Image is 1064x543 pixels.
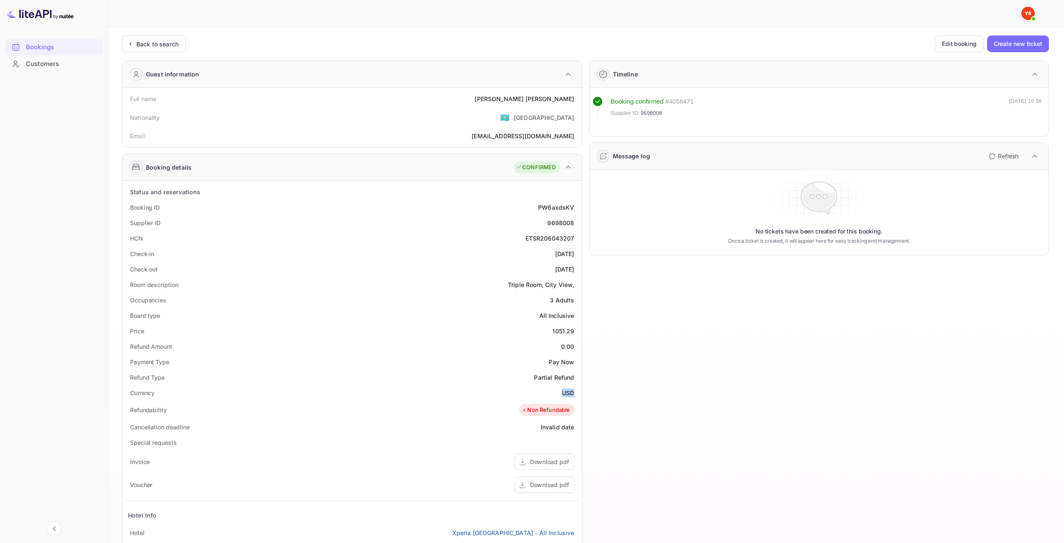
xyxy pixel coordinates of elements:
div: Check-in [130,249,154,258]
div: Refundability [130,406,167,414]
p: No tickets have been created for this booking. [755,227,883,236]
ya-tr-span: Customers [26,59,59,69]
div: Occupancies [130,296,166,304]
div: Pay Now [549,358,574,366]
div: ETSR206043207 [526,234,574,243]
span: United States [500,110,510,125]
div: [PERSON_NAME] [PERSON_NAME] [475,94,574,103]
div: Supplier ID [130,218,161,227]
div: Refund Type [130,373,165,382]
div: Special requests [130,438,176,447]
div: 3 Adults [550,296,574,304]
div: Bookings [5,39,103,56]
div: Full name [130,94,156,103]
button: Create new ticket [987,36,1049,52]
ya-tr-span: Back to search [136,41,179,48]
div: Refund Amount [130,342,172,351]
img: Yandex Support [1021,7,1035,20]
div: Timeline [613,70,638,79]
div: Check out [130,265,158,274]
ya-tr-span: Edit booking [942,39,977,49]
div: Price [130,327,144,335]
img: LiteAPI logo [7,7,74,20]
button: Edit booking [935,36,984,52]
div: Booking details [146,163,191,172]
div: Guest information [146,70,199,79]
div: Hotel Info [128,511,157,520]
button: Collapse navigation [47,521,62,536]
div: 9698008 [547,218,574,227]
div: Triple Room, City View, [508,280,574,289]
a: Bookings [5,39,103,55]
div: [GEOGRAPHIC_DATA] [514,113,574,122]
span: Supplier ID: [611,109,640,117]
p: Once a ticket is created, it will appear here for easy tracking and management. [694,237,943,245]
div: Booking confirmed [611,97,664,107]
div: # 4058471 [665,97,694,107]
div: Message log [613,152,651,160]
div: PW6axdsKV [538,203,574,212]
div: Hotel [130,528,145,537]
div: Nationality [130,113,160,122]
div: All Inclusive [539,311,574,320]
div: Cancellation deadline [130,423,190,431]
div: Status and reservations [130,188,200,196]
div: Invoice [130,457,150,466]
div: Partial Refund [534,373,574,382]
div: Payment Type [130,358,169,366]
div: Currency [130,388,155,397]
span: 9698008 [640,109,662,117]
div: Board type [130,311,160,320]
div: Download pdf [530,457,569,466]
div: Room description [130,280,178,289]
div: [EMAIL_ADDRESS][DOMAIN_NAME] [472,132,574,140]
div: Non Refundable [521,406,570,414]
div: [DATE] [555,249,574,258]
div: Email [130,132,145,140]
button: Refresh [984,150,1022,163]
ya-tr-span: Bookings [26,43,54,52]
a: Customers [5,56,103,71]
p: Refresh [998,152,1018,160]
ya-tr-span: Create new ticket [994,39,1042,49]
div: 1051.29 [552,327,574,335]
div: 0.00 [561,342,574,351]
div: USD [562,388,574,397]
div: Voucher [130,480,152,489]
div: HCN [130,234,143,243]
div: Booking ID [130,203,160,212]
a: Xperia [GEOGRAPHIC_DATA] - All Inclusive [452,528,574,537]
div: Download pdf [530,480,569,489]
div: CONFIRMED [516,163,556,172]
div: Invalid date [541,423,574,431]
div: [DATE] [555,265,574,274]
div: [DATE] 19:36 [1009,97,1042,121]
div: Customers [5,56,103,72]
